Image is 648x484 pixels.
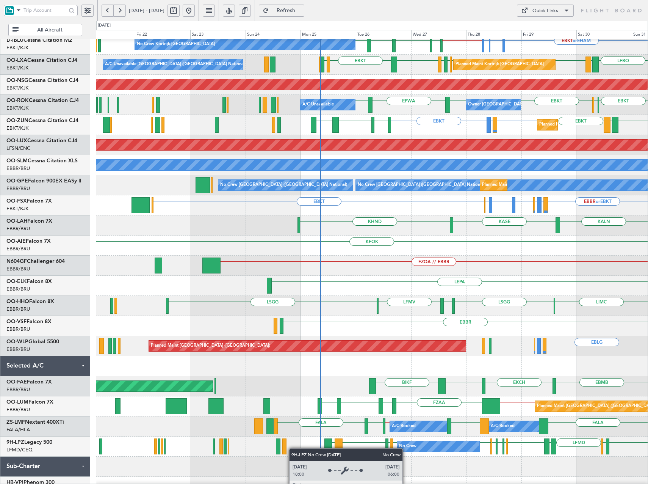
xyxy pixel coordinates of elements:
[6,58,77,63] a: OO-LXACessna Citation CJ4
[521,30,577,39] div: Fri 29
[576,30,632,39] div: Sat 30
[190,30,246,39] div: Sat 23
[6,299,29,304] span: OO-HHO
[6,98,79,103] a: OO-ROKCessna Citation CJ4
[20,27,80,33] span: All Aircraft
[6,38,23,43] span: D-IBLU
[6,145,30,152] a: LFSN/ENC
[6,178,28,184] span: OO-GPE
[6,198,52,204] a: OO-FSXFalcon 7X
[6,185,30,192] a: EBBR/BRU
[6,420,64,425] a: ZS-LMFNextant 400XTi
[6,78,78,83] a: OO-NSGCessna Citation CJ4
[6,98,29,103] span: OO-ROK
[271,8,302,13] span: Refresh
[6,158,28,163] span: OO-SLM
[6,299,54,304] a: OO-HHOFalcon 8X
[6,279,27,284] span: OO-ELK
[6,105,28,112] a: EBKT/KJK
[23,5,66,16] input: Trip Account
[6,138,77,143] a: OO-LUXCessna Citation CJ4
[301,30,356,39] div: Mon 25
[6,165,30,172] a: EBBR/BRU
[466,30,521,39] div: Thu 28
[246,30,301,39] div: Sun 24
[6,58,27,63] span: OO-LXA
[6,218,52,224] a: OO-LAHFalcon 7X
[468,99,570,110] div: Owner [GEOGRAPHIC_DATA]-[GEOGRAPHIC_DATA]
[302,99,334,110] div: A/C Unavailable
[6,319,27,324] span: OO-VSF
[6,339,59,344] a: OO-WLPGlobal 5500
[8,24,82,36] button: All Aircraft
[6,38,72,43] a: D-IBLUCessna Citation M2
[6,306,30,313] a: EBBR/BRU
[151,340,270,352] div: Planned Maint [GEOGRAPHIC_DATA] ([GEOGRAPHIC_DATA])
[6,239,51,244] a: OO-AIEFalcon 7X
[6,440,52,445] a: 9H-LPZLegacy 500
[6,446,33,453] a: LFMD/CEQ
[482,179,619,191] div: Planned Maint [GEOGRAPHIC_DATA] ([GEOGRAPHIC_DATA] National)
[6,158,78,163] a: OO-SLMCessna Citation XLS
[6,178,81,184] a: OO-GPEFalcon 900EX EASy II
[455,59,544,70] div: Planned Maint Kortrijk-[GEOGRAPHIC_DATA]
[6,266,30,272] a: EBBR/BRU
[539,119,628,130] div: Planned Maint Kortrijk-[GEOGRAPHIC_DATA]
[80,30,135,39] div: Thu 21
[6,319,52,324] a: OO-VSFFalcon 8X
[6,125,28,132] a: EBKT/KJK
[358,179,485,191] div: No Crew [GEOGRAPHIC_DATA] ([GEOGRAPHIC_DATA] National)
[259,5,304,17] button: Refresh
[517,5,574,17] button: Quick Links
[532,7,558,15] div: Quick Links
[105,59,246,70] div: A/C Unavailable [GEOGRAPHIC_DATA] ([GEOGRAPHIC_DATA] National)
[392,421,416,432] div: A/C Booked
[6,279,52,284] a: OO-ELKFalcon 8X
[6,198,27,204] span: OO-FSX
[6,225,30,232] a: EBBR/BRU
[6,259,65,264] a: N604GFChallenger 604
[6,440,24,445] span: 9H-LPZ
[6,420,25,425] span: ZS-LMF
[399,441,416,452] div: No Crew
[6,346,30,353] a: EBBR/BRU
[98,22,111,29] div: [DATE]
[356,30,411,39] div: Tue 26
[6,218,27,224] span: OO-LAH
[6,64,28,71] a: EBKT/KJK
[6,399,53,405] a: OO-LUMFalcon 7X
[6,406,30,413] a: EBBR/BRU
[137,39,215,50] div: No Crew Kortrijk-[GEOGRAPHIC_DATA]
[6,138,27,143] span: OO-LUX
[6,245,30,252] a: EBBR/BRU
[6,239,26,244] span: OO-AIE
[6,399,28,405] span: OO-LUM
[491,421,515,432] div: A/C Booked
[6,85,28,91] a: EBKT/KJK
[6,379,52,385] a: OO-FAEFalcon 7X
[129,7,164,14] span: [DATE] - [DATE]
[411,30,466,39] div: Wed 27
[220,179,347,191] div: No Crew [GEOGRAPHIC_DATA] ([GEOGRAPHIC_DATA] National)
[6,286,30,292] a: EBBR/BRU
[6,78,28,83] span: OO-NSG
[6,379,27,385] span: OO-FAE
[6,118,28,123] span: OO-ZUN
[6,118,78,123] a: OO-ZUNCessna Citation CJ4
[6,205,28,212] a: EBKT/KJK
[6,339,28,344] span: OO-WLP
[6,259,27,264] span: N604GF
[6,326,30,333] a: EBBR/BRU
[6,44,28,51] a: EBKT/KJK
[6,426,30,433] a: FALA/HLA
[6,386,30,393] a: EBBR/BRU
[135,30,190,39] div: Fri 22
